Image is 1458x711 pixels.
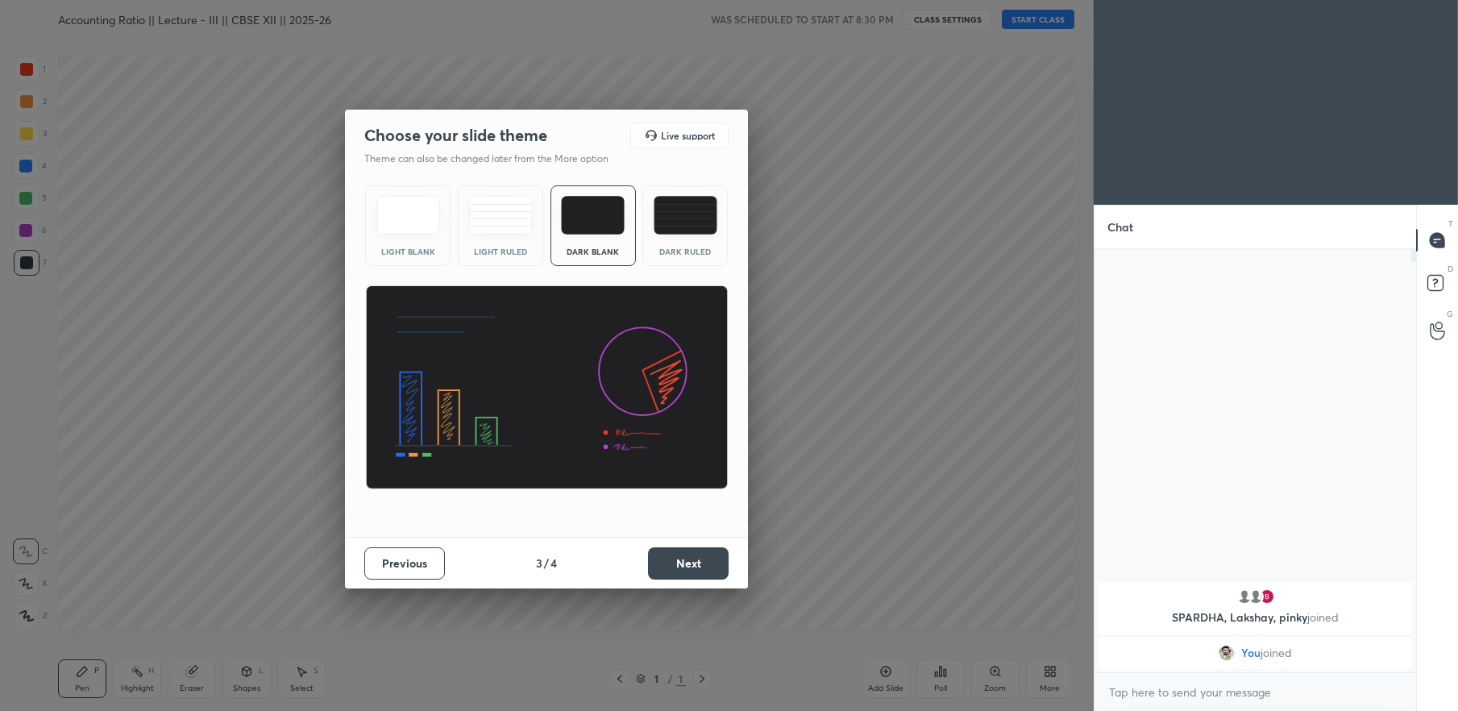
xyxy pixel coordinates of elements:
[468,247,533,256] div: Light Ruled
[561,196,625,235] img: darkTheme.f0cc69e5.svg
[536,555,542,572] h4: 3
[1448,263,1453,275] p: D
[1447,308,1453,320] p: G
[1108,611,1402,624] p: SPARDHA, Lakshay, pinky
[550,555,557,572] h4: 4
[364,125,547,146] h2: Choose your slide theme
[1258,588,1274,605] img: 115ca12229214289b7982c18c73b8d06.58488724_3
[364,547,445,580] button: Previous
[364,152,625,166] p: Theme can also be changed later from the More option
[1236,588,1252,605] img: default.png
[1261,647,1292,659] span: joined
[469,196,533,235] img: lightRuledTheme.5fabf969.svg
[365,285,729,490] img: darkThemeBanner.d06ce4a2.svg
[1448,218,1453,230] p: T
[1095,579,1416,672] div: grid
[654,196,717,235] img: darkRuledTheme.de295e13.svg
[1307,609,1339,625] span: joined
[561,247,625,256] div: Dark Blank
[648,547,729,580] button: Next
[544,555,549,572] h4: /
[661,131,715,140] h5: Live support
[1247,588,1263,605] img: default.png
[653,247,717,256] div: Dark Ruled
[1095,206,1146,248] p: Chat
[376,247,440,256] div: Light Blank
[1241,647,1261,659] span: You
[1219,645,1235,661] img: fc0a0bd67a3b477f9557aca4a29aa0ad.19086291_AOh14GgchNdmiCeYbMdxktaSN3Z4iXMjfHK5yk43KqG_6w%3Ds96-c
[376,196,440,235] img: lightTheme.e5ed3b09.svg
